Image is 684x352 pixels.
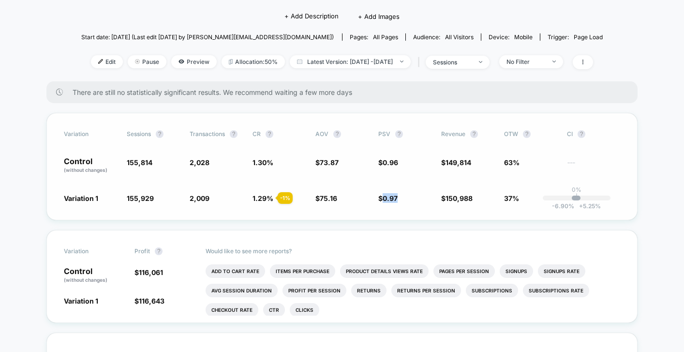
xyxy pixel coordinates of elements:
[574,202,601,210] span: 5.25 %
[64,267,125,284] p: Control
[139,297,164,305] span: 116,643
[315,194,337,202] span: $
[315,130,328,138] span: AOV
[229,59,233,64] img: rebalance
[171,55,217,68] span: Preview
[64,297,98,305] span: Variation 1
[383,158,398,167] span: 0.96
[206,247,621,255] p: Would like to see more reports?
[567,160,620,174] span: ---
[504,158,520,167] span: 63%
[470,130,478,138] button: ?
[81,33,334,41] span: Start date: [DATE] (Last edit [DATE] by [PERSON_NAME][EMAIL_ADDRESS][DOMAIN_NAME])
[373,33,398,41] span: all pages
[230,130,238,138] button: ?
[127,130,151,138] span: Sessions
[395,130,403,138] button: ?
[64,167,107,173] span: (without changes)
[320,158,339,167] span: 73.87
[253,130,261,138] span: CR
[391,284,461,297] li: Returns Per Session
[433,264,495,278] li: Pages Per Session
[523,130,531,138] button: ?
[441,158,471,167] span: $
[222,55,285,68] span: Allocation: 50%
[500,264,533,278] li: Signups
[446,194,473,202] span: 150,988
[572,186,581,193] p: 0%
[567,130,620,138] span: CI
[320,194,337,202] span: 75.16
[378,194,398,202] span: $
[552,61,556,62] img: end
[253,158,273,167] span: 1.30 %
[441,194,473,202] span: $
[127,194,154,202] span: 155,929
[479,61,482,63] img: end
[127,158,152,167] span: 155,814
[441,130,465,138] span: Revenue
[445,33,474,41] span: All Visitors
[378,130,390,138] span: PSV
[378,158,398,167] span: $
[576,193,578,200] p: |
[190,130,225,138] span: Transactions
[400,61,403,62] img: end
[270,264,335,278] li: Items Per Purchase
[350,33,398,41] div: Pages:
[579,202,583,210] span: +
[340,264,429,278] li: Product Details Views Rate
[64,130,117,138] span: Variation
[206,284,278,297] li: Avg Session Duration
[413,33,474,41] div: Audience:
[523,284,589,297] li: Subscriptions Rate
[290,55,411,68] span: Latest Version: [DATE] - [DATE]
[578,130,585,138] button: ?
[504,130,557,138] span: OTW
[64,157,117,174] p: Control
[416,55,426,69] span: |
[73,88,618,96] span: There are still no statistically significant results. We recommend waiting a few more days
[91,55,123,68] span: Edit
[548,33,603,41] div: Trigger:
[278,192,293,204] div: - 1 %
[552,202,574,210] span: -6.90 %
[135,59,140,64] img: end
[351,284,387,297] li: Returns
[266,130,273,138] button: ?
[481,33,540,41] span: Device:
[64,194,98,202] span: Variation 1
[504,194,519,202] span: 37%
[358,13,400,20] span: + Add Images
[297,59,302,64] img: calendar
[514,33,533,41] span: mobile
[156,130,164,138] button: ?
[155,247,163,255] button: ?
[134,297,164,305] span: $
[538,264,585,278] li: Signups Rate
[190,158,209,167] span: 2,028
[506,58,545,65] div: No Filter
[190,194,209,202] span: 2,009
[574,33,603,41] span: Page Load
[433,59,472,66] div: sessions
[333,130,341,138] button: ?
[263,303,285,317] li: Ctr
[206,303,258,317] li: Checkout Rate
[446,158,471,167] span: 149,814
[98,59,103,64] img: edit
[64,277,107,283] span: (without changes)
[64,247,117,255] span: Variation
[315,158,339,167] span: $
[128,55,166,68] span: Pause
[134,247,150,255] span: Profit
[283,284,346,297] li: Profit Per Session
[134,268,163,276] span: $
[383,194,398,202] span: 0.97
[284,12,339,21] span: + Add Description
[466,284,518,297] li: Subscriptions
[139,268,163,276] span: 116,061
[253,194,273,202] span: 1.29 %
[290,303,319,317] li: Clicks
[206,264,265,278] li: Add To Cart Rate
